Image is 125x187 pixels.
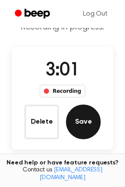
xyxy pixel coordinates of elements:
[39,85,85,98] div: Recording
[9,6,58,23] a: Beep
[5,167,120,182] span: Contact us
[66,105,101,139] button: Save Audio Record
[24,105,59,139] button: Delete Audio Record
[39,167,102,181] a: [EMAIL_ADDRESS][DOMAIN_NAME]
[45,62,80,80] span: 3:01
[74,3,116,24] a: Log Out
